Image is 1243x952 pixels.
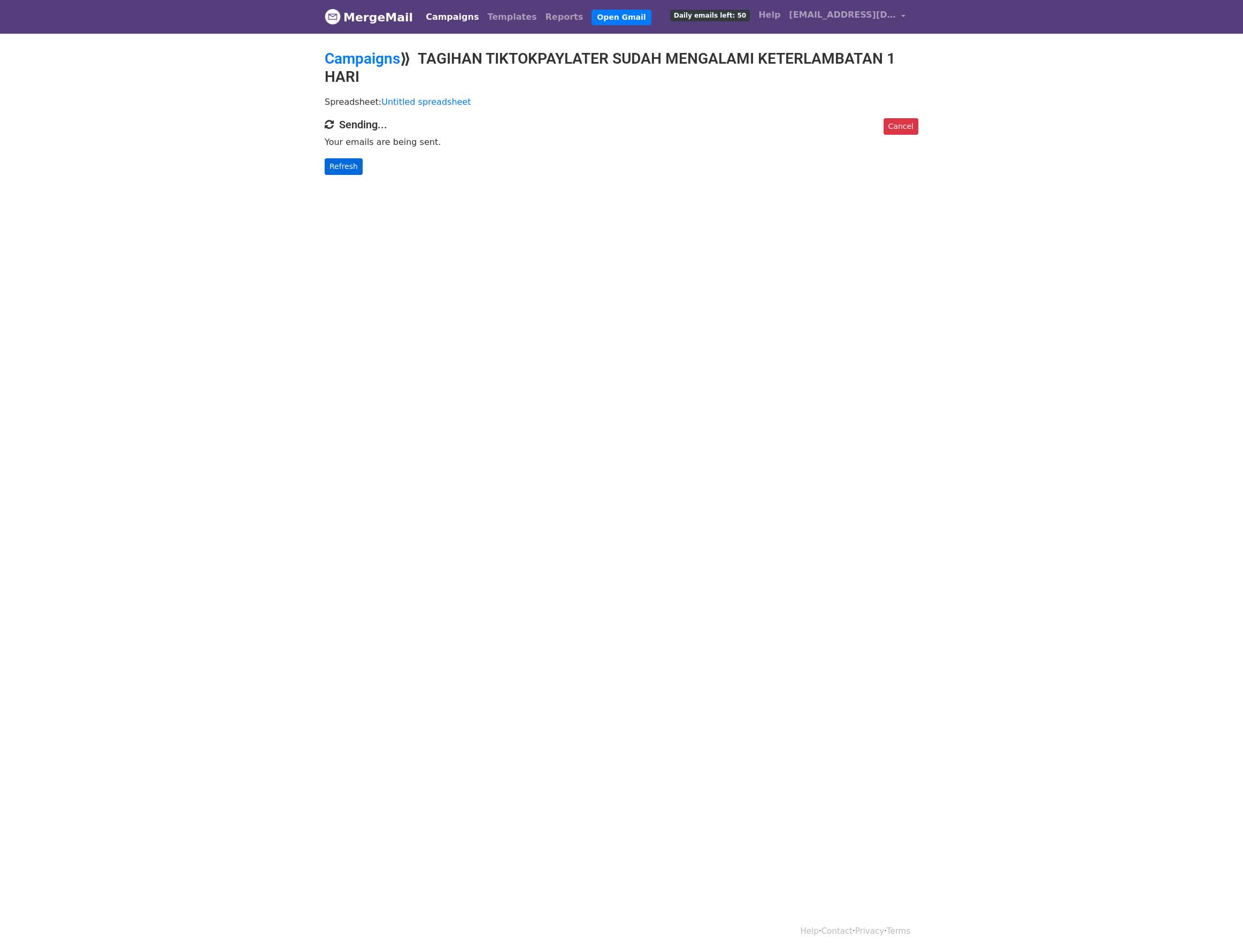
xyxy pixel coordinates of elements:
[884,118,918,135] a: Cancel
[887,926,910,936] a: Terms
[754,4,785,26] a: Help
[541,6,588,28] a: Reports
[789,9,896,21] span: [EMAIL_ADDRESS][DOMAIN_NAME]
[1190,901,1243,952] iframe: Chat Widget
[666,4,754,26] a: Daily emails left: 50
[381,97,471,107] a: Untitled spreadsheet
[325,96,918,108] p: Spreadsheet:
[325,50,918,86] h2: ⟫ TAGIHAN TIKTOKPAYLATER SUDAH MENGALAMI KETERLAMBATAN 1 HARI
[822,926,853,936] a: Contact
[325,118,918,131] h4: Sending...
[421,6,483,28] a: Campaigns
[325,158,363,175] a: Refresh
[670,10,750,21] span: Daily emails left: 50
[801,926,819,936] a: Help
[592,10,651,25] a: Open Gmail
[325,9,341,25] img: MergeMail logo
[483,6,541,28] a: Templates
[855,926,884,936] a: Privacy
[325,6,413,28] a: MergeMail
[325,136,918,148] p: Your emails are being sent.
[325,50,400,67] a: Campaigns
[785,4,910,29] a: [EMAIL_ADDRESS][DOMAIN_NAME]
